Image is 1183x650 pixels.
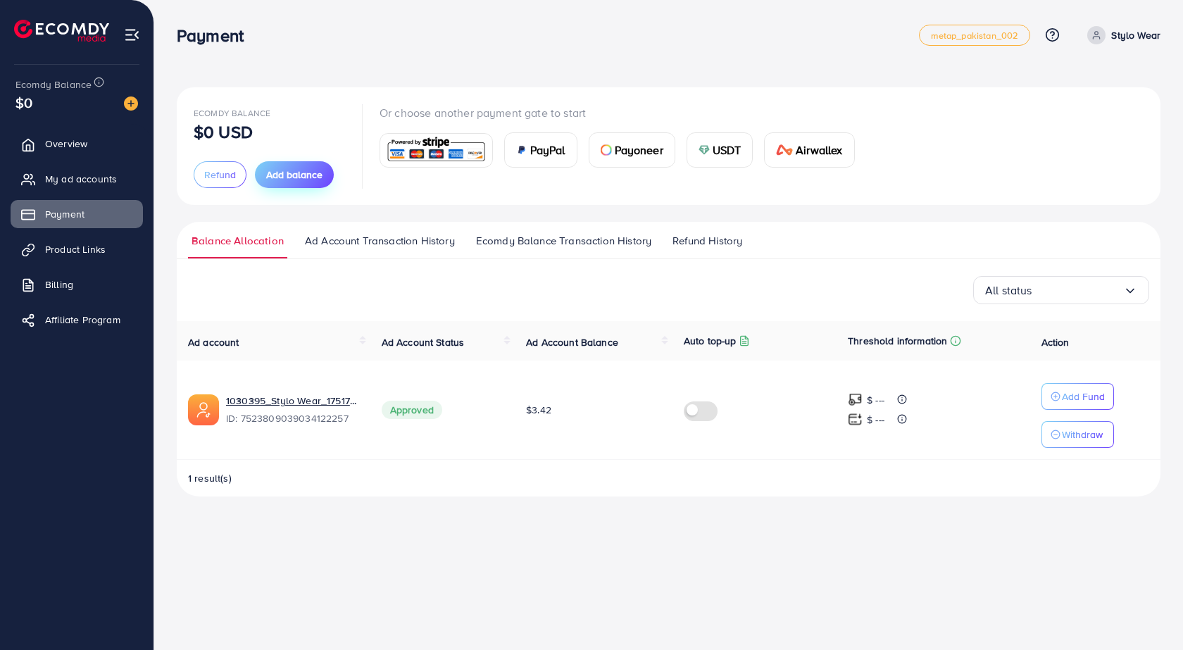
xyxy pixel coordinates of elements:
[226,394,359,426] div: <span class='underline'>1030395_Stylo Wear_1751773316264</span></br>7523809039034122257
[305,233,455,249] span: Ad Account Transaction History
[226,411,359,425] span: ID: 7523809039034122257
[194,107,270,119] span: Ecomdy Balance
[255,161,334,188] button: Add balance
[45,172,117,186] span: My ad accounts
[384,135,488,165] img: card
[699,144,710,156] img: card
[796,142,842,158] span: Airwallex
[45,242,106,256] span: Product Links
[177,25,255,46] h3: Payment
[919,25,1031,46] a: metap_pakistan_002
[45,277,73,292] span: Billing
[11,270,143,299] a: Billing
[380,104,866,121] p: Or choose another payment gate to start
[11,130,143,158] a: Overview
[672,233,742,249] span: Refund History
[764,132,854,168] a: cardAirwallex
[14,20,109,42] img: logo
[713,142,741,158] span: USDT
[1041,383,1114,410] button: Add Fund
[192,233,284,249] span: Balance Allocation
[1041,421,1114,448] button: Withdraw
[1062,426,1103,443] p: Withdraw
[124,96,138,111] img: image
[973,276,1149,304] div: Search for option
[1111,27,1160,44] p: Stylo Wear
[615,142,663,158] span: Payoneer
[11,165,143,193] a: My ad accounts
[526,335,618,349] span: Ad Account Balance
[380,133,493,168] a: card
[848,392,863,407] img: top-up amount
[15,77,92,92] span: Ecomdy Balance
[11,200,143,228] a: Payment
[530,142,565,158] span: PayPal
[382,335,465,349] span: Ad Account Status
[45,207,84,221] span: Payment
[188,335,239,349] span: Ad account
[931,31,1019,40] span: metap_pakistan_002
[15,92,32,113] span: $0
[1123,587,1172,639] iframe: Chat
[1041,335,1070,349] span: Action
[194,123,253,140] p: $0 USD
[589,132,675,168] a: cardPayoneer
[684,332,737,349] p: Auto top-up
[776,144,793,156] img: card
[188,471,232,485] span: 1 result(s)
[1032,280,1123,301] input: Search for option
[45,313,120,327] span: Affiliate Program
[504,132,577,168] a: cardPayPal
[124,27,140,43] img: menu
[188,394,219,425] img: ic-ads-acc.e4c84228.svg
[516,144,527,156] img: card
[848,332,947,349] p: Threshold information
[867,411,884,428] p: $ ---
[45,137,87,151] span: Overview
[226,394,359,408] a: 1030395_Stylo Wear_1751773316264
[382,401,442,419] span: Approved
[687,132,753,168] a: cardUSDT
[266,168,323,182] span: Add balance
[1062,388,1105,405] p: Add Fund
[848,412,863,427] img: top-up amount
[476,233,651,249] span: Ecomdy Balance Transaction History
[867,392,884,408] p: $ ---
[526,403,551,417] span: $3.42
[194,161,246,188] button: Refund
[601,144,612,156] img: card
[985,280,1032,301] span: All status
[1082,26,1160,44] a: Stylo Wear
[11,306,143,334] a: Affiliate Program
[11,235,143,263] a: Product Links
[204,168,236,182] span: Refund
